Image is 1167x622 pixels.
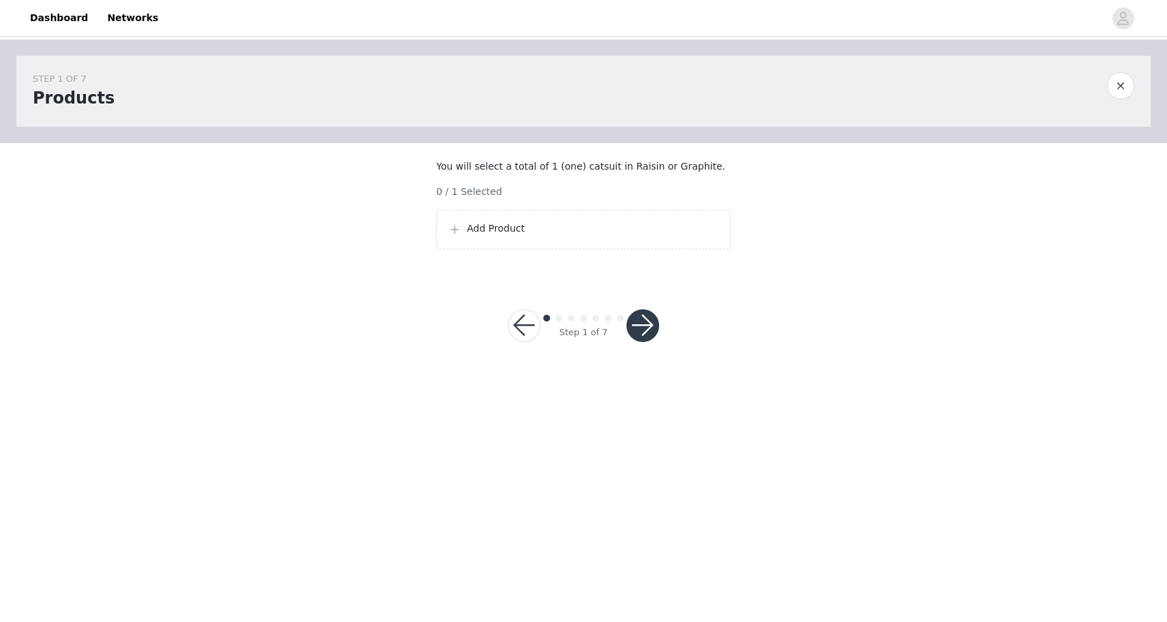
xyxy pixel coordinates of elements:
p: Add Product [467,221,719,236]
span: 0 / 1 Selected [436,185,502,199]
p: You will select a total of 1 (one) catsuit in Raisin or Graphite. [436,159,731,174]
div: avatar [1117,7,1130,29]
div: STEP 1 OF 7 [33,72,115,86]
a: Dashboard [22,3,96,33]
div: Step 1 of 7 [559,326,607,339]
a: Networks [99,3,166,33]
h1: Products [33,86,115,110]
